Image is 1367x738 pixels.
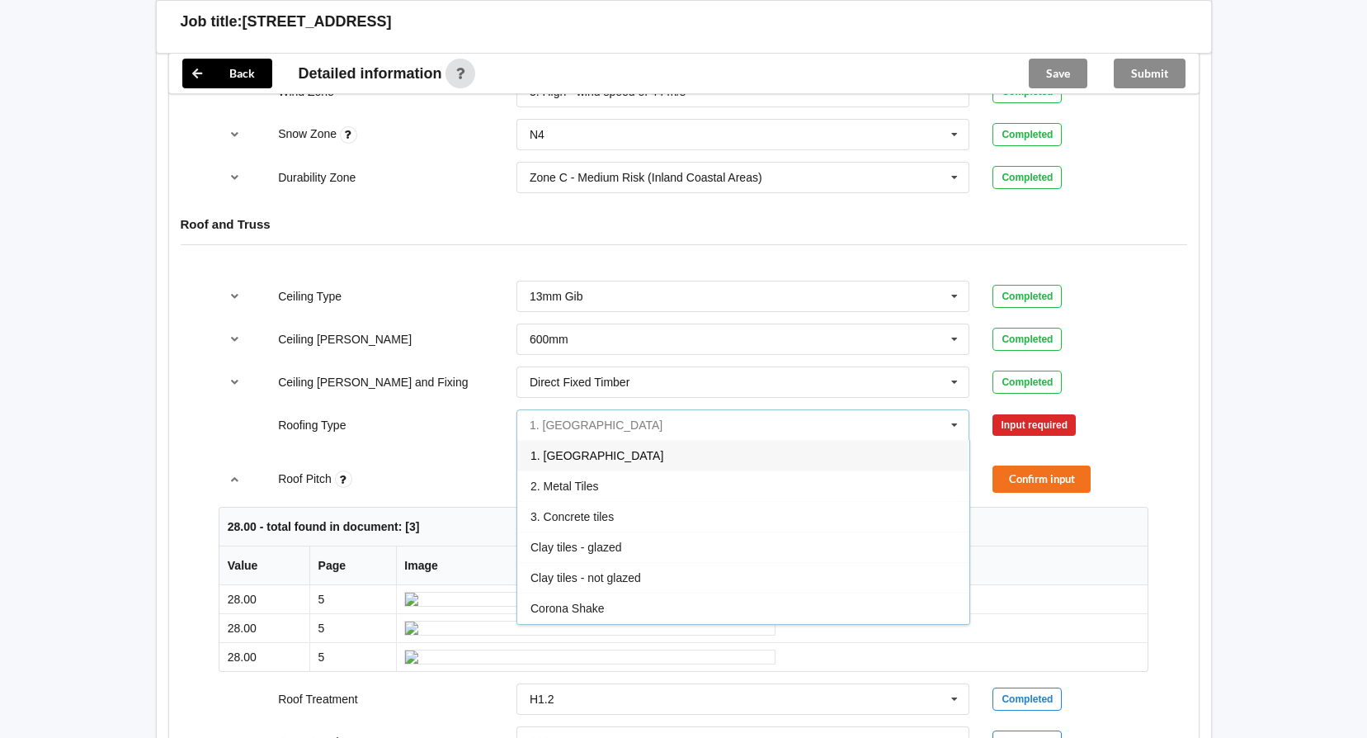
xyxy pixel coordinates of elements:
label: Ceiling [PERSON_NAME] [278,333,412,346]
img: ai_input-page5-RoofPitch-0-1.jpeg [404,621,775,636]
td: 5 [309,642,396,671]
div: Zone C - Medium Risk (Inland Coastal Areas) [530,172,762,183]
button: reference-toggle [219,120,251,149]
div: 600mm [530,334,568,345]
img: ai_input-page5-RoofPitch-0-2.jpeg [404,650,775,665]
button: reference-toggle [219,367,251,397]
button: reference-toggle [219,465,251,494]
span: Corona Shake [530,602,605,615]
div: 3. High - wind speed of 44 m/s [530,86,686,97]
td: 28.00 [219,585,309,613]
button: reference-toggle [219,324,251,354]
th: 28.00 - total found in document: [3] [219,508,1148,546]
div: 13mm Gib [530,291,583,302]
div: Input required [992,414,1076,436]
button: Confirm input [992,466,1091,493]
button: reference-toggle [219,163,251,192]
label: Ceiling Type [278,290,342,303]
span: 3. Concrete tiles [530,510,614,523]
span: 2. Metal Tiles [530,480,598,493]
label: Roofing Type [278,419,346,432]
label: Snow Zone [278,127,340,140]
th: Value [219,546,309,585]
span: Clay tiles - not glazed [530,571,641,584]
label: Roof Pitch [278,472,334,485]
th: Page [309,546,396,585]
label: Roof Treatment [278,693,358,706]
th: Image [396,546,1148,585]
label: Durability Zone [278,171,356,184]
td: 28.00 [219,613,309,642]
span: Clay tiles - glazed [530,541,622,554]
td: 5 [309,585,396,613]
label: Ceiling [PERSON_NAME] and Fixing [278,376,468,389]
div: Completed [992,328,1062,351]
div: Completed [992,371,1062,394]
button: reference-toggle [219,281,251,311]
h4: Roof and Truss [181,216,1187,232]
div: H1.2 [530,693,554,705]
span: 1. [GEOGRAPHIC_DATA] [530,449,663,462]
h3: Job title: [181,12,243,31]
div: Completed [992,285,1062,308]
h3: [STREET_ADDRESS] [243,12,392,31]
div: N4 [530,129,544,140]
span: Detailed information [299,66,442,81]
div: Completed [992,688,1062,711]
div: Completed [992,166,1062,189]
button: Back [182,59,272,88]
div: Completed [992,123,1062,146]
td: 28.00 [219,642,309,671]
td: 5 [309,613,396,642]
img: ai_input-page5-RoofPitch-0-0.jpeg [404,592,775,607]
div: Direct Fixed Timber [530,376,629,388]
